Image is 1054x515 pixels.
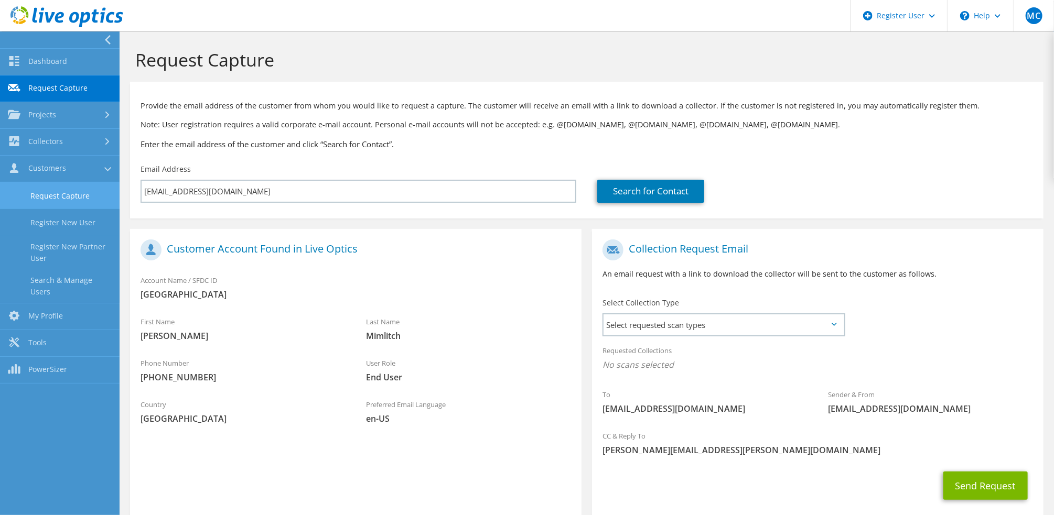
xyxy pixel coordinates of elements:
span: [PERSON_NAME] [141,330,345,342]
div: User Role [356,352,581,388]
span: MC [1026,7,1042,24]
span: Select requested scan types [604,314,844,335]
h1: Customer Account Found in Live Optics [141,239,566,260]
span: [EMAIL_ADDRESS][DOMAIN_NAME] [603,403,807,414]
span: [EMAIL_ADDRESS][DOMAIN_NAME] [828,403,1033,414]
div: Requested Collections [592,339,1044,378]
h3: Enter the email address of the customer and click “Search for Contact”. [141,138,1033,150]
div: Preferred Email Language [356,393,581,430]
span: [PHONE_NUMBER] [141,371,345,383]
span: en-US [366,413,571,424]
h1: Collection Request Email [603,239,1028,260]
p: Provide the email address of the customer from whom you would like to request a capture. The cust... [141,100,1033,112]
div: Sender & From [818,383,1043,420]
div: CC & Reply To [592,425,1044,461]
div: Phone Number [130,352,356,388]
span: [GEOGRAPHIC_DATA] [141,413,345,424]
div: To [592,383,818,420]
span: [GEOGRAPHIC_DATA] [141,289,571,300]
span: [PERSON_NAME][EMAIL_ADDRESS][PERSON_NAME][DOMAIN_NAME] [603,444,1033,456]
label: Select Collection Type [603,298,679,308]
span: No scans selected [603,359,1033,370]
div: Country [130,393,356,430]
div: Account Name / SFDC ID [130,269,582,305]
a: Search for Contact [597,180,704,203]
div: Last Name [356,311,581,347]
label: Email Address [141,164,191,174]
div: First Name [130,311,356,347]
svg: \n [960,11,970,20]
span: End User [366,371,571,383]
h1: Request Capture [135,49,1033,71]
p: An email request with a link to download the collector will be sent to the customer as follows. [603,268,1033,280]
span: Mimlitch [366,330,571,342]
p: Note: User registration requires a valid corporate e-mail account. Personal e-mail accounts will ... [141,119,1033,130]
button: Send Request [943,472,1028,500]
